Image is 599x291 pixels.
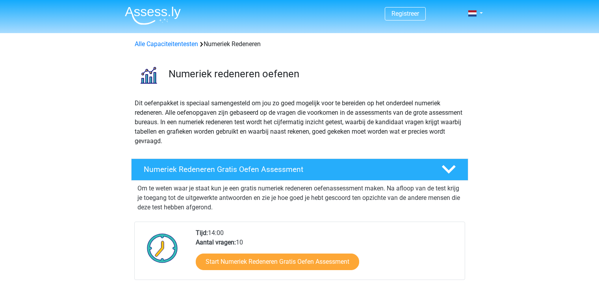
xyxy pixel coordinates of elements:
[132,39,468,49] div: Numeriek Redeneren
[143,228,182,268] img: Klok
[128,159,471,181] a: Numeriek Redeneren Gratis Oefen Assessment
[190,228,464,280] div: 14:00 10
[135,40,198,48] a: Alle Capaciteitentesten
[132,58,165,92] img: numeriek redeneren
[125,6,181,25] img: Assessly
[391,10,419,17] a: Registreer
[144,165,429,174] h4: Numeriek Redeneren Gratis Oefen Assessment
[196,229,208,237] b: Tijd:
[196,254,359,270] a: Start Numeriek Redeneren Gratis Oefen Assessment
[135,99,465,146] p: Dit oefenpakket is speciaal samengesteld om jou zo goed mogelijk voor te bereiden op het onderdee...
[137,184,462,212] p: Om te weten waar je staat kun je een gratis numeriek redeneren oefenassessment maken. Na afloop v...
[169,68,462,80] h3: Numeriek redeneren oefenen
[196,239,236,246] b: Aantal vragen:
